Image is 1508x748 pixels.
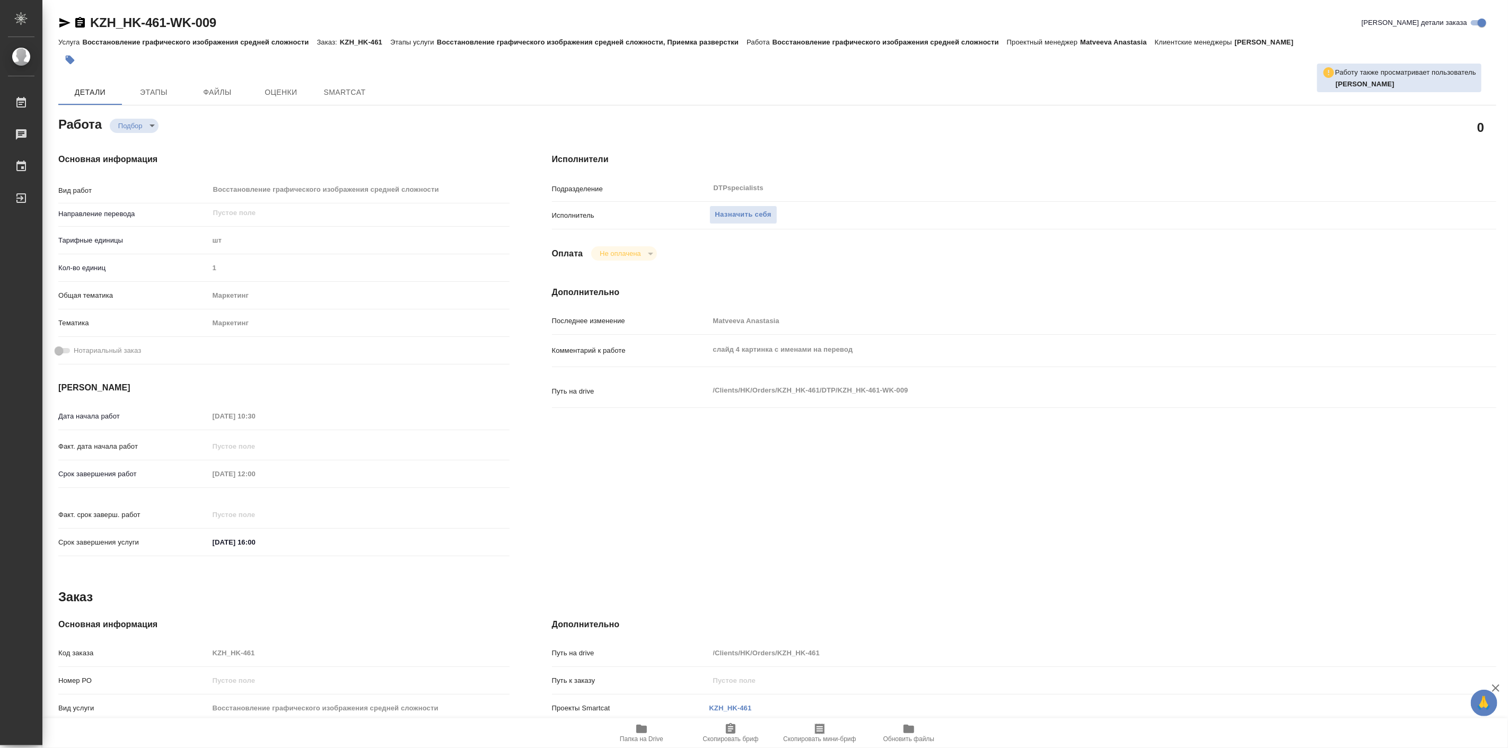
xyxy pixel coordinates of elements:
[209,260,510,275] input: Пустое поле
[58,185,209,196] p: Вид работ
[58,48,82,72] button: Добавить тэг
[597,249,644,258] button: Не оплачена
[709,673,1418,688] input: Пустое поле
[709,381,1418,399] textarea: /Clients/HK/Orders/KZH_HK-461/DTP/KZH_HK-461-WK-009
[1362,17,1467,28] span: [PERSON_NAME] детали заказа
[256,86,306,99] span: Оценки
[591,246,656,261] div: Подбор
[115,121,146,130] button: Подбор
[747,38,773,46] p: Работа
[58,16,71,29] button: Скопировать ссылку для ЯМессенджера
[552,316,709,326] p: Последнее изменение
[58,209,209,219] p: Направление перевода
[65,86,116,99] span: Детали
[552,247,583,260] h4: Оплата
[90,15,216,30] a: KZH_HK-461-WK-009
[74,16,86,29] button: Скопировать ссылку
[209,700,510,716] input: Пустое поле
[597,718,686,748] button: Папка на Drive
[437,38,747,46] p: Восстановление графического изображения средней сложности, Приемка разверстки
[552,618,1496,631] h4: Дополнительно
[552,345,709,356] p: Комментарий к работе
[552,675,709,686] p: Путь к заказу
[58,618,510,631] h4: Основная информация
[58,675,209,686] p: Номер РО
[58,510,209,520] p: Факт. срок заверш. работ
[552,153,1496,166] h4: Исполнители
[319,86,370,99] span: SmartCat
[709,341,1418,359] textarea: слайд 4 картинка с именами на перевод
[192,86,243,99] span: Файлы
[340,38,390,46] p: KZH_HK-461
[209,466,302,482] input: Пустое поле
[209,645,510,661] input: Пустое поле
[552,648,709,658] p: Путь на drive
[715,209,771,221] span: Назначить себя
[58,411,209,422] p: Дата начала работ
[686,718,775,748] button: Скопировать бриф
[1007,38,1080,46] p: Проектный менеджер
[620,735,663,743] span: Папка на Drive
[82,38,317,46] p: Восстановление графического изображения средней сложности
[58,153,510,166] h4: Основная информация
[209,439,302,454] input: Пустое поле
[709,645,1418,661] input: Пустое поле
[58,318,209,328] p: Тематика
[709,313,1418,328] input: Пустое поле
[58,703,209,714] p: Вид услуги
[552,286,1496,299] h4: Дополнительно
[209,287,510,305] div: Маркетинг
[58,469,209,479] p: Срок завершения работ
[1155,38,1235,46] p: Клиентские менеджеры
[552,703,709,714] p: Проекты Smartcat
[883,735,935,743] span: Обновить файлы
[1335,67,1476,78] p: Работу также просматривает пользователь
[864,718,953,748] button: Обновить файлы
[74,345,141,356] span: Нотариальный заказ
[703,735,758,743] span: Скопировать бриф
[552,210,709,221] p: Исполнитель
[1235,38,1302,46] p: [PERSON_NAME]
[709,206,777,224] button: Назначить себя
[58,38,82,46] p: Услуга
[783,735,856,743] span: Скопировать мини-бриф
[1475,692,1493,714] span: 🙏
[709,704,752,712] a: KZH_HK-461
[58,589,93,605] h2: Заказ
[1336,79,1476,90] p: Яковлев Сергей
[58,441,209,452] p: Факт. дата начала работ
[58,537,209,548] p: Срок завершения услуги
[58,381,510,394] h4: [PERSON_NAME]
[212,207,485,219] input: Пустое поле
[1477,118,1484,136] h2: 0
[128,86,179,99] span: Этапы
[209,673,510,688] input: Пустое поле
[110,119,159,133] div: Подбор
[317,38,339,46] p: Заказ:
[58,114,102,133] h2: Работа
[209,408,302,424] input: Пустое поле
[390,38,437,46] p: Этапы услуги
[552,184,709,194] p: Подразделение
[1471,690,1497,716] button: 🙏
[1080,38,1155,46] p: Matveeva Anastasia
[58,235,209,246] p: Тарифные единицы
[58,648,209,658] p: Код заказа
[209,314,510,332] div: Маркетинг
[58,263,209,273] p: Кол-во единиц
[775,718,864,748] button: Скопировать мини-бриф
[58,290,209,301] p: Общая тематика
[773,38,1007,46] p: Восстановление графического изображения средней сложности
[209,231,510,250] div: шт
[209,507,302,522] input: Пустое поле
[209,535,302,550] input: ✎ Введи что-нибудь
[552,386,709,397] p: Путь на drive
